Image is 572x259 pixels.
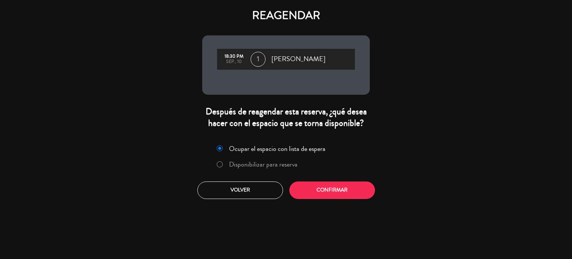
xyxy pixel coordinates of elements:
[221,54,247,59] div: 18:30 PM
[229,145,325,152] label: Ocupar el espacio con lista de espera
[229,161,298,168] label: Disponibilizar para reserva
[251,52,266,67] span: 1
[202,106,370,129] div: Después de reagendar esta reserva, ¿qué desea hacer con el espacio que se torna disponible?
[202,9,370,22] h4: REAGENDAR
[197,181,283,199] button: Volver
[289,181,375,199] button: Confirmar
[221,59,247,64] div: sep., 10
[271,54,325,65] span: [PERSON_NAME]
